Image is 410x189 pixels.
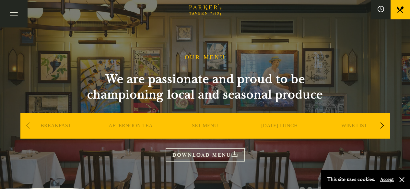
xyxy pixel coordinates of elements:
div: Next slide [378,119,387,133]
div: Previous slide [24,119,32,133]
div: 3 / 9 [170,113,241,158]
div: 5 / 9 [319,113,390,158]
button: Close and accept [399,176,405,183]
h2: We are passionate and proud to be championing local and seasonal produce [76,71,335,102]
a: [DATE] LUNCH [261,122,298,148]
h1: OUR MENU [185,54,226,61]
a: SET MENU [192,122,218,148]
a: BREAKFAST [41,122,71,148]
div: 1 / 9 [20,113,92,158]
a: AFTERNOON TEA [109,122,153,148]
p: This site uses cookies. [327,175,375,184]
div: 2 / 9 [95,113,166,158]
button: Accept [380,176,394,183]
div: 4 / 9 [244,113,315,158]
a: WINE LIST [341,122,367,148]
a: DOWNLOAD MENU [166,148,245,162]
